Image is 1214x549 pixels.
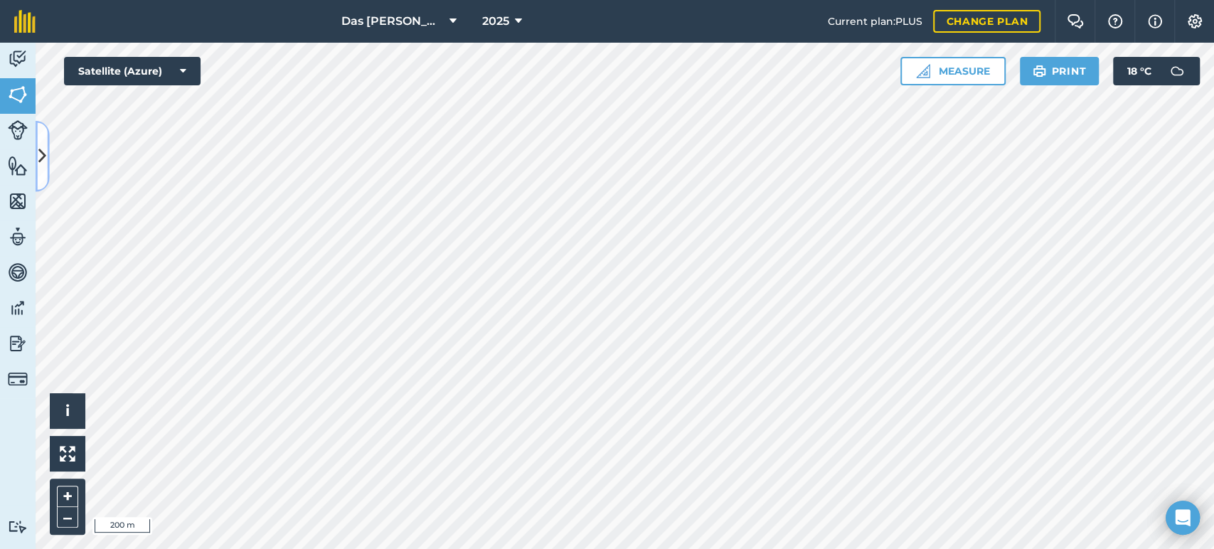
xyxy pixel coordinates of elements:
div: Open Intercom Messenger [1166,501,1200,535]
img: Two speech bubbles overlapping with the left bubble in the forefront [1067,14,1084,28]
button: – [57,507,78,528]
img: svg+xml;base64,PD94bWwgdmVyc2lvbj0iMS4wIiBlbmNvZGluZz0idXRmLTgiPz4KPCEtLSBHZW5lcmF0b3I6IEFkb2JlIE... [8,333,28,354]
img: svg+xml;base64,PHN2ZyB4bWxucz0iaHR0cDovL3d3dy53My5vcmcvMjAwMC9zdmciIHdpZHRoPSI1NiIgaGVpZ2h0PSI2MC... [8,84,28,105]
img: svg+xml;base64,PD94bWwgdmVyc2lvbj0iMS4wIiBlbmNvZGluZz0idXRmLTgiPz4KPCEtLSBHZW5lcmF0b3I6IEFkb2JlIE... [8,520,28,533]
img: Ruler icon [916,64,930,78]
img: svg+xml;base64,PD94bWwgdmVyc2lvbj0iMS4wIiBlbmNvZGluZz0idXRmLTgiPz4KPCEtLSBHZW5lcmF0b3I6IEFkb2JlIE... [8,262,28,283]
span: Current plan : PLUS [827,14,922,29]
img: svg+xml;base64,PHN2ZyB4bWxucz0iaHR0cDovL3d3dy53My5vcmcvMjAwMC9zdmciIHdpZHRoPSIxNyIgaGVpZ2h0PSIxNy... [1148,13,1162,30]
img: svg+xml;base64,PHN2ZyB4bWxucz0iaHR0cDovL3d3dy53My5vcmcvMjAwMC9zdmciIHdpZHRoPSI1NiIgaGVpZ2h0PSI2MC... [8,191,28,212]
button: 18 °C [1113,57,1200,85]
span: Das [PERSON_NAME] [341,13,444,30]
img: svg+xml;base64,PD94bWwgdmVyc2lvbj0iMS4wIiBlbmNvZGluZz0idXRmLTgiPz4KPCEtLSBHZW5lcmF0b3I6IEFkb2JlIE... [8,48,28,70]
img: A question mark icon [1107,14,1124,28]
img: svg+xml;base64,PHN2ZyB4bWxucz0iaHR0cDovL3d3dy53My5vcmcvMjAwMC9zdmciIHdpZHRoPSIxOSIgaGVpZ2h0PSIyNC... [1033,63,1046,80]
img: fieldmargin Logo [14,10,36,33]
img: svg+xml;base64,PD94bWwgdmVyc2lvbj0iMS4wIiBlbmNvZGluZz0idXRmLTgiPz4KPCEtLSBHZW5lcmF0b3I6IEFkb2JlIE... [8,297,28,319]
button: + [57,486,78,507]
span: 2025 [482,13,509,30]
button: Satellite (Azure) [64,57,201,85]
img: svg+xml;base64,PD94bWwgdmVyc2lvbj0iMS4wIiBlbmNvZGluZz0idXRmLTgiPz4KPCEtLSBHZW5lcmF0b3I6IEFkb2JlIE... [1163,57,1191,85]
button: Print [1020,57,1099,85]
img: svg+xml;base64,PHN2ZyB4bWxucz0iaHR0cDovL3d3dy53My5vcmcvMjAwMC9zdmciIHdpZHRoPSI1NiIgaGVpZ2h0PSI2MC... [8,155,28,176]
button: i [50,393,85,429]
span: i [65,402,70,420]
button: Measure [900,57,1006,85]
span: 18 ° C [1127,57,1151,85]
img: A cog icon [1186,14,1203,28]
a: Change plan [933,10,1040,33]
img: svg+xml;base64,PD94bWwgdmVyc2lvbj0iMS4wIiBlbmNvZGluZz0idXRmLTgiPz4KPCEtLSBHZW5lcmF0b3I6IEFkb2JlIE... [8,226,28,247]
img: svg+xml;base64,PD94bWwgdmVyc2lvbj0iMS4wIiBlbmNvZGluZz0idXRmLTgiPz4KPCEtLSBHZW5lcmF0b3I6IEFkb2JlIE... [8,369,28,389]
img: svg+xml;base64,PD94bWwgdmVyc2lvbj0iMS4wIiBlbmNvZGluZz0idXRmLTgiPz4KPCEtLSBHZW5lcmF0b3I6IEFkb2JlIE... [8,120,28,140]
img: Four arrows, one pointing top left, one top right, one bottom right and the last bottom left [60,446,75,462]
